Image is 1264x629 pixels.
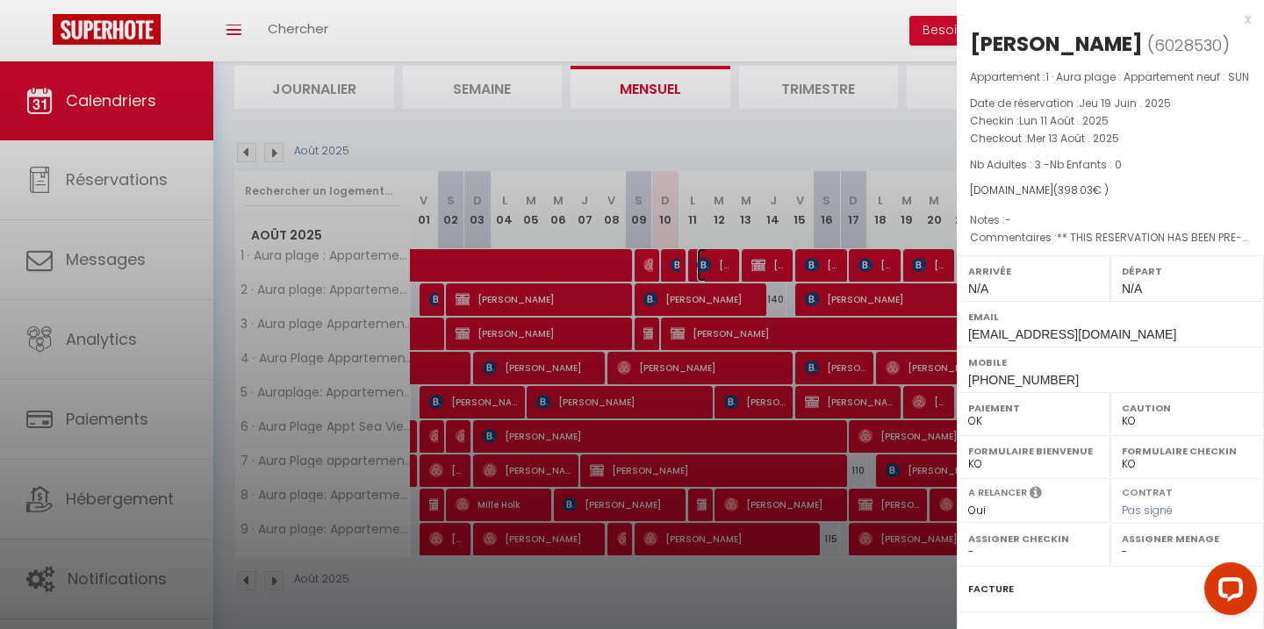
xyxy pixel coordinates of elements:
span: 6028530 [1154,34,1222,56]
label: Paiement [968,399,1099,417]
label: Arrivée [968,262,1099,280]
label: A relancer [968,485,1027,500]
span: [EMAIL_ADDRESS][DOMAIN_NAME] [968,327,1176,341]
span: N/A [1122,282,1142,296]
label: Contrat [1122,485,1173,497]
span: - [1005,212,1011,227]
label: Facture [968,580,1014,598]
p: Appartement : [970,68,1251,86]
span: Jeu 19 Juin . 2025 [1079,96,1171,111]
label: Formulaire Checkin [1122,442,1253,460]
span: Lun 11 Août . 2025 [1019,113,1109,128]
label: Assigner Menage [1122,530,1253,547]
iframe: LiveChat chat widget [1190,555,1264,629]
span: ( € ) [1053,182,1109,197]
i: Sélectionner OUI si vous souhaiter envoyer les séquences de messages post-checkout [1030,485,1042,504]
span: Pas signé [1122,503,1173,518]
span: Nb Enfants : 0 [1050,157,1122,172]
span: Mer 13 Août . 2025 [1027,131,1119,146]
label: Formulaire Bienvenue [968,442,1099,460]
p: Commentaires : [970,229,1251,247]
p: Checkin : [970,112,1251,130]
span: [PHONE_NUMBER] [968,373,1079,387]
div: x [957,9,1251,30]
span: N/A [968,282,988,296]
span: Nb Adultes : 3 - [970,157,1122,172]
span: 398.03 [1058,182,1093,197]
p: Date de réservation : [970,95,1251,112]
label: Assigner Checkin [968,530,1099,547]
p: Checkout : [970,130,1251,147]
span: 1 · Aura plage : Appartement neuf : SUN [1045,69,1249,84]
label: Mobile [968,354,1253,371]
div: [DOMAIN_NAME] [970,182,1251,199]
label: Départ [1122,262,1253,280]
p: Notes : [970,211,1251,229]
div: [PERSON_NAME] [970,30,1143,58]
label: Email [968,308,1253,325]
label: Caution [1122,399,1253,417]
span: ( ) [1147,32,1230,57]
